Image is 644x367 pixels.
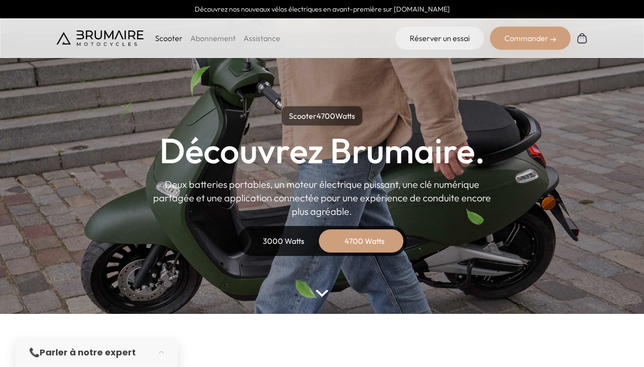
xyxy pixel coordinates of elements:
[190,33,236,43] a: Abonnement
[282,106,362,126] p: Scooter Watts
[326,229,403,253] div: 4700 Watts
[153,178,491,218] p: Deux batteries portables, un moteur électrique puissant, une clé numérique partagée et une applic...
[316,111,335,121] span: 4700
[155,32,183,44] p: Scooter
[395,27,484,50] a: Réserver un essai
[159,133,485,168] h1: Découvrez Brumaire.
[57,30,143,46] img: Brumaire Motocycles
[315,290,328,297] img: arrow-bottom.png
[576,32,588,44] img: Panier
[490,27,571,50] div: Commander
[550,37,556,42] img: right-arrow-2.png
[245,229,322,253] div: 3000 Watts
[243,33,280,43] a: Assistance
